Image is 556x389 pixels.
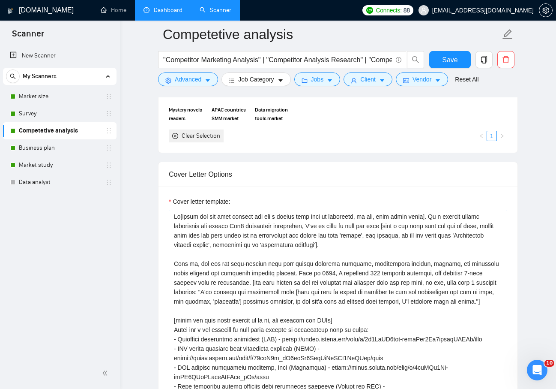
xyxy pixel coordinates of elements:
span: 88 [404,6,410,15]
span: search [407,56,424,63]
span: Job Category [238,75,274,84]
span: caret-down [205,77,211,84]
a: Market size [19,88,100,105]
button: barsJob Categorycaret-down [221,72,290,86]
a: dashboardDashboard [143,6,182,14]
span: info-circle [396,57,401,63]
a: Market study [19,157,100,174]
span: setting [165,77,171,84]
button: setting [539,3,553,17]
button: copy [475,51,493,68]
span: holder [105,179,112,186]
a: Data analyst [19,174,100,191]
li: My Scanners [3,68,117,191]
img: upwork-logo.png [366,7,373,14]
span: folder [302,77,308,84]
span: user [351,77,357,84]
span: holder [105,93,112,100]
span: right [499,133,505,139]
span: holder [105,162,112,169]
li: Next Page [497,131,507,141]
button: userClientcaret-down [344,72,392,86]
span: Data migration tools market analysis [255,106,293,123]
span: Save [442,54,457,65]
a: New Scanner [10,47,110,64]
button: folderJobscaret-down [294,72,341,86]
span: Scanner [5,27,51,45]
span: APAC countries SMM market analysis [212,106,249,123]
span: Vendor [413,75,431,84]
span: holder [105,145,112,151]
span: left [479,133,484,139]
a: searchScanner [200,6,231,14]
span: My Scanners [23,68,57,85]
span: double-left [102,369,111,377]
a: Survey [19,105,100,122]
span: idcard [403,77,409,84]
span: holder [105,110,112,117]
button: Save [429,51,471,68]
button: right [497,131,507,141]
iframe: Intercom live chat [527,360,547,380]
img: logo [7,4,13,18]
span: Advanced [175,75,201,84]
span: 10 [544,360,554,367]
button: search [407,51,424,68]
span: holder [105,127,112,134]
button: search [6,69,20,83]
button: left [476,131,487,141]
span: caret-down [327,77,333,84]
span: search [6,73,19,79]
a: homeHome [101,6,126,14]
span: edit [502,29,513,40]
span: caret-down [435,77,441,84]
span: Mystery novels readers preferneces study [169,106,206,123]
a: 1 [487,131,496,141]
button: idcardVendorcaret-down [396,72,448,86]
a: Business plan [19,139,100,157]
a: Reset All [455,75,478,84]
div: Clear Selection [182,131,220,141]
li: New Scanner [3,47,117,64]
span: Jobs [311,75,324,84]
button: settingAdvancedcaret-down [158,72,218,86]
li: Previous Page [476,131,487,141]
span: delete [498,56,514,63]
div: Cover Letter Options [169,162,507,187]
span: Client [360,75,376,84]
input: Search Freelance Jobs... [163,54,392,65]
span: close-circle [172,133,178,139]
button: delete [497,51,514,68]
span: copy [476,56,492,63]
input: Scanner name... [163,24,500,45]
span: caret-down [278,77,284,84]
span: caret-down [379,77,385,84]
label: Cover letter template: [169,197,230,206]
span: setting [539,7,552,14]
a: setting [539,7,553,14]
a: Competetive analysis [19,122,100,139]
span: bars [229,77,235,84]
span: user [421,7,427,13]
span: Connects: [376,6,401,15]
